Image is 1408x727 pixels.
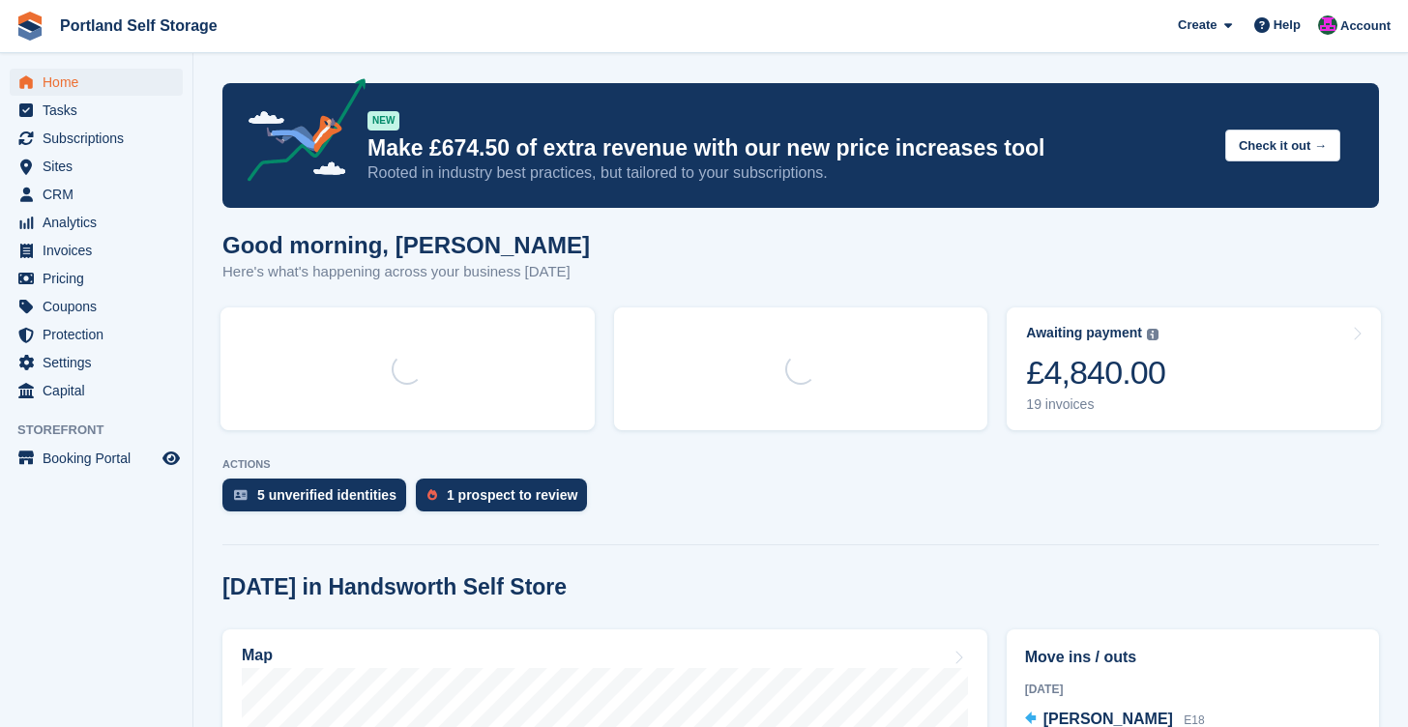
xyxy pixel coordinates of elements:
[43,377,159,404] span: Capital
[231,78,367,189] img: price-adjustments-announcement-icon-8257ccfd72463d97f412b2fc003d46551f7dbcb40ab6d574587a9cd5c0d94...
[1043,711,1173,727] span: [PERSON_NAME]
[43,181,159,208] span: CRM
[10,69,183,96] a: menu
[1007,307,1381,430] a: Awaiting payment £4,840.00 19 invoices
[43,445,159,472] span: Booking Portal
[10,97,183,124] a: menu
[10,265,183,292] a: menu
[10,445,183,472] a: menu
[367,162,1210,184] p: Rooted in industry best practices, but tailored to your subscriptions.
[10,377,183,404] a: menu
[1225,130,1340,161] button: Check it out →
[1184,713,1204,727] span: E18
[43,125,159,152] span: Subscriptions
[17,421,192,440] span: Storefront
[1025,681,1361,698] div: [DATE]
[43,69,159,96] span: Home
[222,458,1379,471] p: ACTIONS
[1026,325,1142,341] div: Awaiting payment
[10,125,183,152] a: menu
[1178,15,1217,35] span: Create
[242,647,273,664] h2: Map
[1274,15,1301,35] span: Help
[43,349,159,376] span: Settings
[234,489,248,501] img: verify_identity-adf6edd0f0f0b5bbfe63781bf79b02c33cf7c696d77639b501bdc392416b5a36.svg
[10,293,183,320] a: menu
[10,321,183,348] a: menu
[43,209,159,236] span: Analytics
[257,487,396,503] div: 5 unverified identities
[43,97,159,124] span: Tasks
[160,447,183,470] a: Preview store
[1318,15,1337,35] img: David Baker
[1025,646,1361,669] h2: Move ins / outs
[52,10,225,42] a: Portland Self Storage
[447,487,577,503] div: 1 prospect to review
[222,479,416,521] a: 5 unverified identities
[43,153,159,180] span: Sites
[222,232,590,258] h1: Good morning, [PERSON_NAME]
[1026,353,1165,393] div: £4,840.00
[10,181,183,208] a: menu
[367,134,1210,162] p: Make £674.50 of extra revenue with our new price increases tool
[1026,396,1165,413] div: 19 invoices
[43,293,159,320] span: Coupons
[10,237,183,264] a: menu
[15,12,44,41] img: stora-icon-8386f47178a22dfd0bd8f6a31ec36ba5ce8667c1dd55bd0f319d3a0aa187defe.svg
[10,349,183,376] a: menu
[43,321,159,348] span: Protection
[222,261,590,283] p: Here's what's happening across your business [DATE]
[10,209,183,236] a: menu
[416,479,597,521] a: 1 prospect to review
[367,111,399,131] div: NEW
[1147,329,1159,340] img: icon-info-grey-7440780725fd019a000dd9b08b2336e03edf1995a4989e88bcd33f0948082b44.svg
[43,237,159,264] span: Invoices
[427,489,437,501] img: prospect-51fa495bee0391a8d652442698ab0144808aea92771e9ea1ae160a38d050c398.svg
[10,153,183,180] a: menu
[43,265,159,292] span: Pricing
[1340,16,1391,36] span: Account
[222,574,567,600] h2: [DATE] in Handsworth Self Store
